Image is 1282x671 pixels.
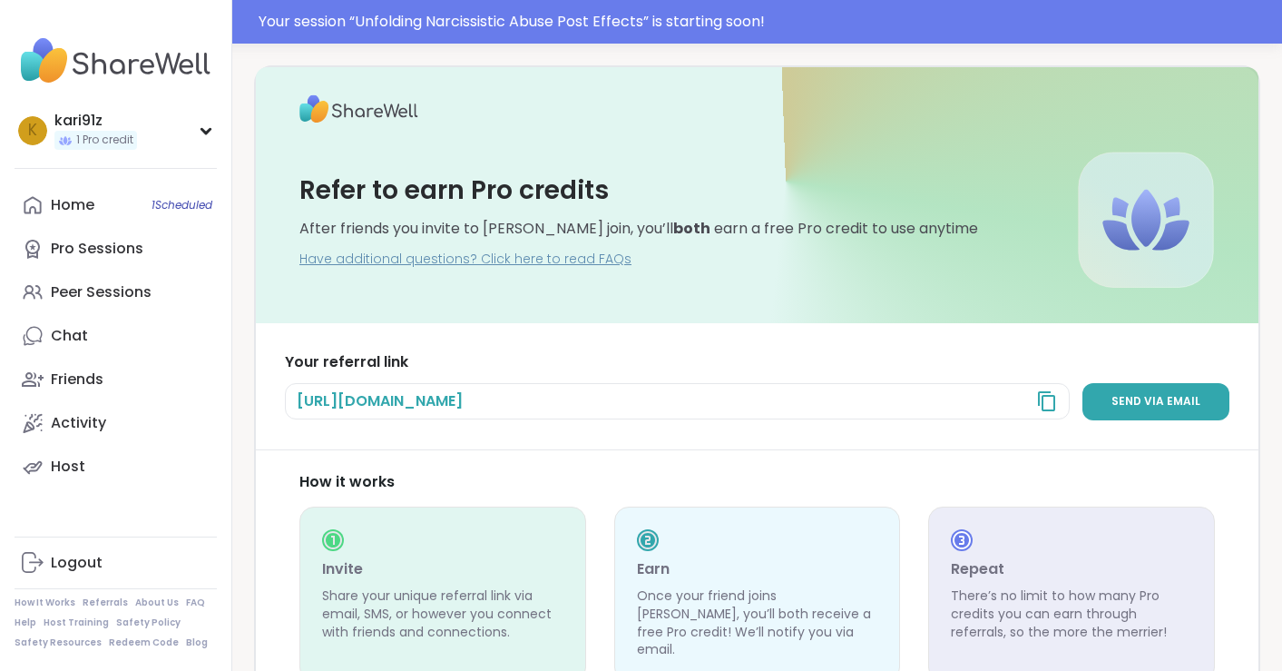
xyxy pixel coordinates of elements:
[322,558,563,580] h3: Invite
[83,597,128,609] a: Referrals
[15,29,217,93] img: ShareWell Nav Logo
[951,558,1192,580] h3: Repeat
[15,183,217,227] a: Home1Scheduled
[15,541,217,585] a: Logout
[51,195,94,215] div: Home
[51,457,85,477] div: Host
[51,326,88,346] div: Chat
[259,11,1271,33] div: Your session “ Unfolding Narcissistic Abuse Post Effects ” is starting soon!
[15,636,102,649] a: Safety Resources
[51,413,106,433] div: Activity
[15,227,217,271] a: Pro Sessions
[1111,394,1200,410] span: Send via email
[28,119,37,143] span: k
[15,271,217,314] a: Peer Sessions
[299,472,1215,492] div: How it works
[15,617,36,629] a: Help
[299,251,631,269] a: Have additional questions? Click here to read FAQs
[152,198,212,212] span: 1 Scheduled
[637,587,878,658] p: Once your friend joins [PERSON_NAME], you’ll both receive a free Pro credit! We’ll notify you via...
[322,587,563,641] p: Share your unique referral link via email, SMS, or however you connect with friends and connections.
[15,597,75,609] a: How It Works
[637,558,878,580] h3: Earn
[15,358,217,401] a: Friends
[51,553,103,573] div: Logout
[109,636,179,649] a: Redeem Code
[951,587,1192,641] p: There’s no limit to how many Pro credits you can earn through referrals, so the more the merrier!
[1082,383,1229,420] a: Send via email
[54,111,137,131] div: kari91z
[299,173,609,208] h3: Refer to earn Pro credits
[51,370,103,390] div: Friends
[76,133,133,148] span: 1 Pro credit
[299,219,978,239] div: After friends you invite to [PERSON_NAME] join, you’ll earn a free Pro credit to use anytime
[44,617,109,629] a: Host Training
[51,239,143,259] div: Pro Sessions
[15,401,217,445] a: Activity
[297,391,463,411] span: [URL][DOMAIN_NAME]
[186,597,205,609] a: FAQ
[15,314,217,358] a: Chat
[673,218,710,239] b: both
[135,597,179,609] a: About Us
[116,617,181,629] a: Safety Policy
[51,282,152,302] div: Peer Sessions
[299,89,418,129] img: ShareWell Logo
[15,445,217,488] a: Host
[285,352,1229,372] h3: Your referral link
[186,636,208,649] a: Blog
